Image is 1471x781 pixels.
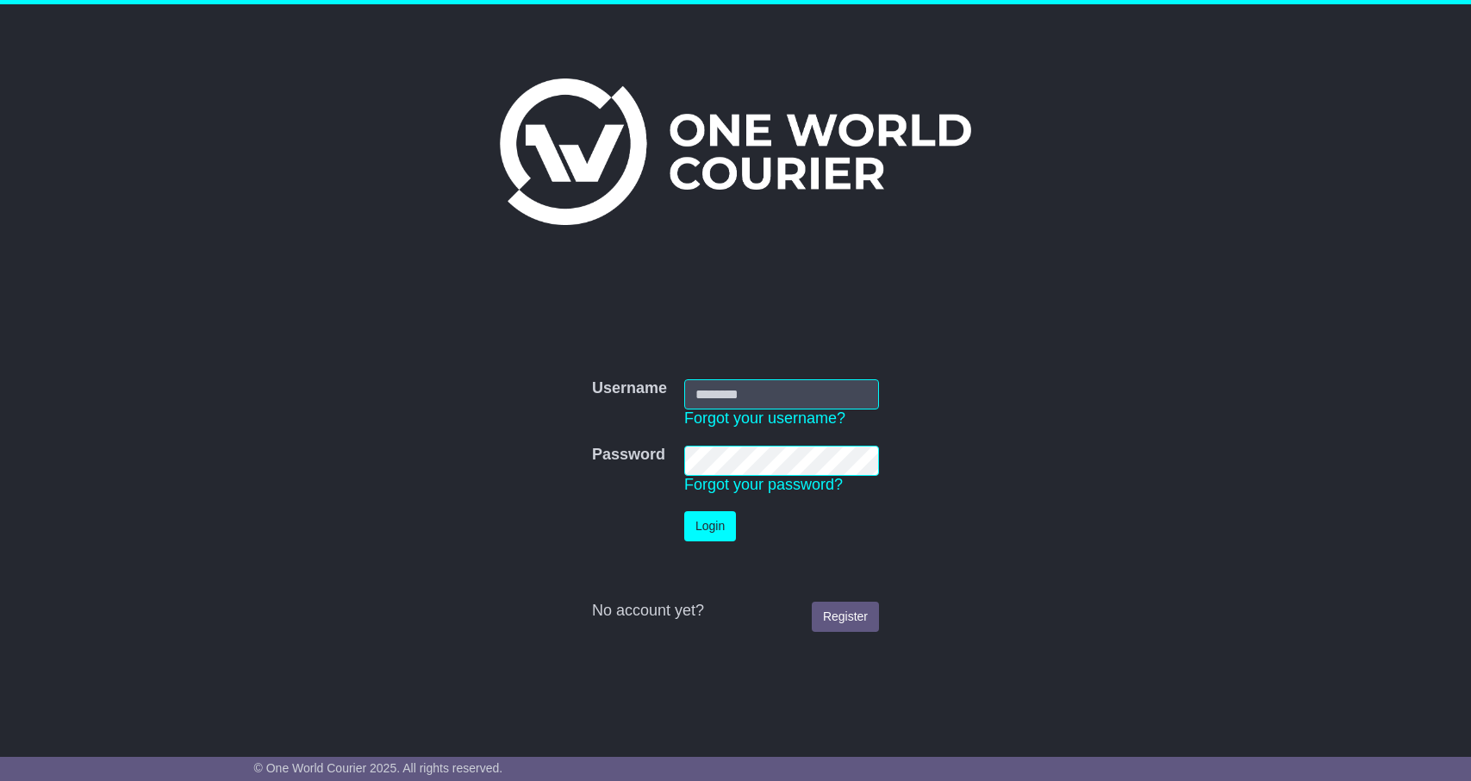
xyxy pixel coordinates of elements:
label: Password [592,446,665,465]
a: Forgot your password? [684,476,843,493]
a: Forgot your username? [684,409,845,427]
span: © One World Courier 2025. All rights reserved. [254,761,503,775]
div: No account yet? [592,602,879,621]
button: Login [684,511,736,541]
a: Register [812,602,879,632]
img: One World [500,78,970,225]
label: Username [592,379,667,398]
